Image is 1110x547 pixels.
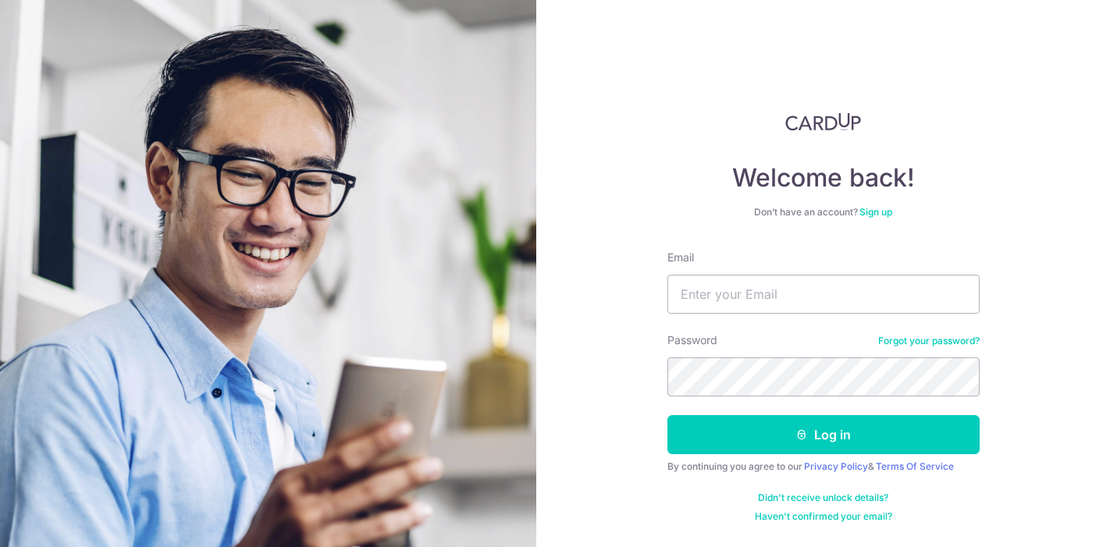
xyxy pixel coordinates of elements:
[667,162,980,194] h4: Welcome back!
[667,415,980,454] button: Log in
[804,460,868,472] a: Privacy Policy
[758,492,888,504] a: Didn't receive unlock details?
[667,250,694,265] label: Email
[667,206,980,218] div: Don’t have an account?
[859,206,892,218] a: Sign up
[878,335,980,347] a: Forgot your password?
[667,275,980,314] input: Enter your Email
[667,332,717,348] label: Password
[667,460,980,473] div: By continuing you agree to our &
[876,460,954,472] a: Terms Of Service
[755,510,892,523] a: Haven't confirmed your email?
[785,112,862,131] img: CardUp Logo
